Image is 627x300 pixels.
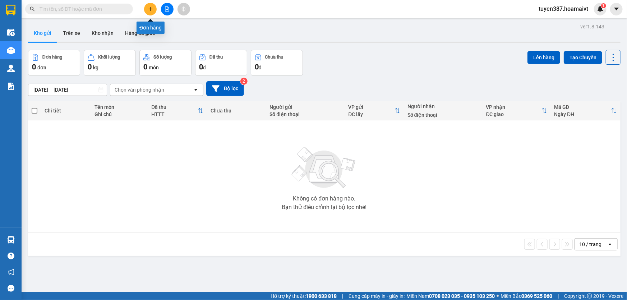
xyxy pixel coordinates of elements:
[564,51,602,64] button: Tạo Chuyến
[602,3,605,8] span: 1
[32,63,36,71] span: 0
[251,50,303,76] button: Chưa thu0đ
[8,269,14,276] span: notification
[501,292,552,300] span: Miền Bắc
[306,293,337,299] strong: 1900 633 818
[348,104,394,110] div: VP gửi
[486,104,541,110] div: VP nhận
[115,86,164,93] div: Chọn văn phòng nhận
[521,293,552,299] strong: 0369 525 060
[607,241,613,247] svg: open
[86,24,119,42] button: Kho nhận
[342,292,343,300] span: |
[486,111,541,117] div: ĐC giao
[195,50,247,76] button: Đã thu0đ
[407,112,479,118] div: Số điện thoại
[181,6,186,11] span: aim
[554,111,611,117] div: Ngày ĐH
[271,292,337,300] span: Hỗ trợ kỹ thuật:
[7,47,15,54] img: warehouse-icon
[88,63,92,71] span: 0
[345,101,404,120] th: Toggle SortBy
[165,6,170,11] span: file-add
[349,292,405,300] span: Cung cấp máy in - giấy in:
[597,6,604,12] img: icon-new-feature
[28,84,107,96] input: Select a date range.
[178,3,190,15] button: aim
[144,3,157,15] button: plus
[293,196,355,202] div: Không có đơn hàng nào.
[255,63,259,71] span: 0
[161,3,174,15] button: file-add
[151,104,198,110] div: Đã thu
[7,83,15,90] img: solution-icon
[558,292,559,300] span: |
[8,253,14,259] span: question-circle
[265,55,283,60] div: Chưa thu
[84,50,136,76] button: Khối lượng0kg
[348,111,394,117] div: ĐC lấy
[282,204,366,210] div: Bạn thử điều chỉnh lại bộ lọc nhé!
[199,63,203,71] span: 0
[601,3,606,8] sup: 1
[270,111,341,117] div: Số điện thoại
[483,101,551,120] th: Toggle SortBy
[407,103,479,109] div: Người nhận
[37,65,46,70] span: đơn
[94,104,144,110] div: Tên món
[7,65,15,72] img: warehouse-icon
[551,101,621,120] th: Toggle SortBy
[148,101,207,120] th: Toggle SortBy
[554,104,611,110] div: Mã GD
[206,81,244,96] button: Bộ lọc
[211,108,262,114] div: Chưa thu
[587,294,592,299] span: copyright
[40,5,124,13] input: Tìm tên, số ĐT hoặc mã đơn
[497,295,499,297] span: ⚪️
[527,51,560,64] button: Lên hàng
[406,292,495,300] span: Miền Nam
[148,6,153,11] span: plus
[57,24,86,42] button: Trên xe
[98,55,120,60] div: Khối lượng
[193,87,199,93] svg: open
[259,65,262,70] span: đ
[94,111,144,117] div: Ghi chú
[28,50,80,76] button: Đơn hàng0đơn
[28,24,57,42] button: Kho gửi
[143,63,147,71] span: 0
[240,78,248,85] sup: 2
[613,6,620,12] span: caret-down
[7,29,15,36] img: warehouse-icon
[533,4,594,13] span: tuyen387.hoamaivt
[154,55,172,60] div: Số lượng
[7,236,15,244] img: warehouse-icon
[8,285,14,292] span: message
[209,55,223,60] div: Đã thu
[580,23,604,31] div: ver 1.8.143
[579,241,601,248] div: 10 / trang
[149,65,159,70] span: món
[429,293,495,299] strong: 0708 023 035 - 0935 103 250
[610,3,623,15] button: caret-down
[45,108,87,114] div: Chi tiết
[42,55,62,60] div: Đơn hàng
[139,50,192,76] button: Số lượng0món
[288,143,360,193] img: svg+xml;base64,PHN2ZyBjbGFzcz0ibGlzdC1wbHVnX19zdmciIHhtbG5zPSJodHRwOi8vd3d3LnczLm9yZy8yMDAwL3N2Zy...
[30,6,35,11] span: search
[203,65,206,70] span: đ
[93,65,98,70] span: kg
[119,24,161,42] button: Hàng đã giao
[151,111,198,117] div: HTTT
[270,104,341,110] div: Người gửi
[6,5,15,15] img: logo-vxr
